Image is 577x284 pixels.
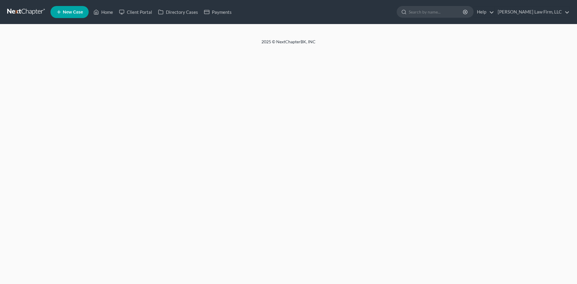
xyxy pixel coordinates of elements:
a: Payments [201,7,235,17]
input: Search by name... [409,6,464,17]
div: 2025 © NextChapterBK, INC [117,39,460,50]
a: Client Portal [116,7,155,17]
a: Home [90,7,116,17]
a: [PERSON_NAME] Law Firm, LLC [495,7,569,17]
a: Directory Cases [155,7,201,17]
a: Help [474,7,494,17]
span: New Case [63,10,83,14]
